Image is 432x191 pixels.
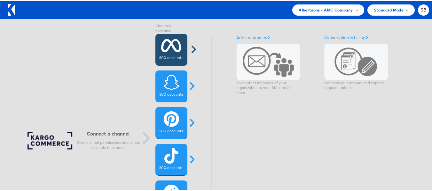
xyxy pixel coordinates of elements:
label: 500 accounts [159,91,183,96]
a: Add teammates [236,34,270,40]
span: SB [420,7,427,11]
p: Give channel permissions and select accounts to connect [76,139,140,149]
span: Standard Mode [374,6,404,12]
p: Connect your account and explore upgrade options [324,79,388,90]
label: Channels available [155,23,187,33]
label: 500 accounts [159,55,183,60]
span: Albertsons - AMC Company [299,6,353,12]
label: 500 accounts [159,165,183,170]
a: Subscription & billing [324,34,368,40]
p: Invite other members of your organization to your StitcherAds team [236,79,300,94]
h6: Connect a channel [76,130,140,136]
label: 500 accounts [159,128,183,133]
